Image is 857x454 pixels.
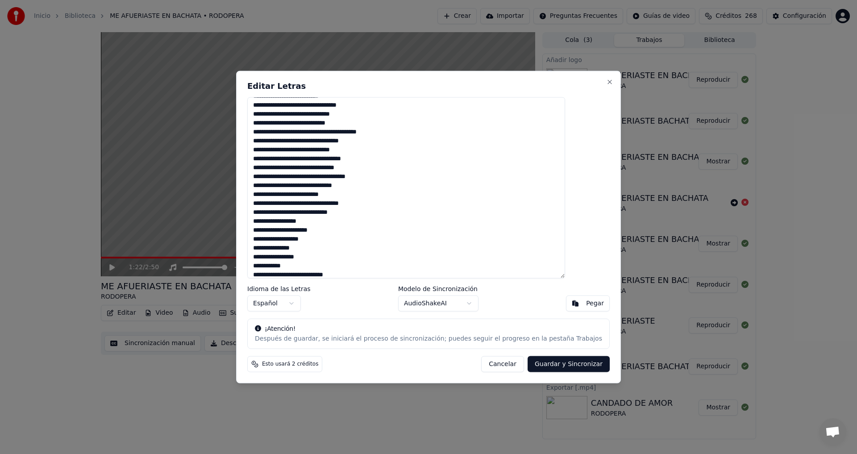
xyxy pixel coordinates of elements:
button: Pegar [566,296,610,312]
h2: Editar Letras [247,82,610,90]
span: Esto usará 2 créditos [262,361,318,368]
button: Cancelar [481,356,524,372]
label: Modelo de Sincronización [398,286,478,292]
label: Idioma de las Letras [247,286,311,292]
button: Guardar y Sincronizar [528,356,610,372]
div: ¡Atención! [255,325,602,333]
div: Después de guardar, se iniciará el proceso de sincronización; puedes seguir el progreso en la pes... [255,334,602,343]
div: Pegar [586,299,604,308]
